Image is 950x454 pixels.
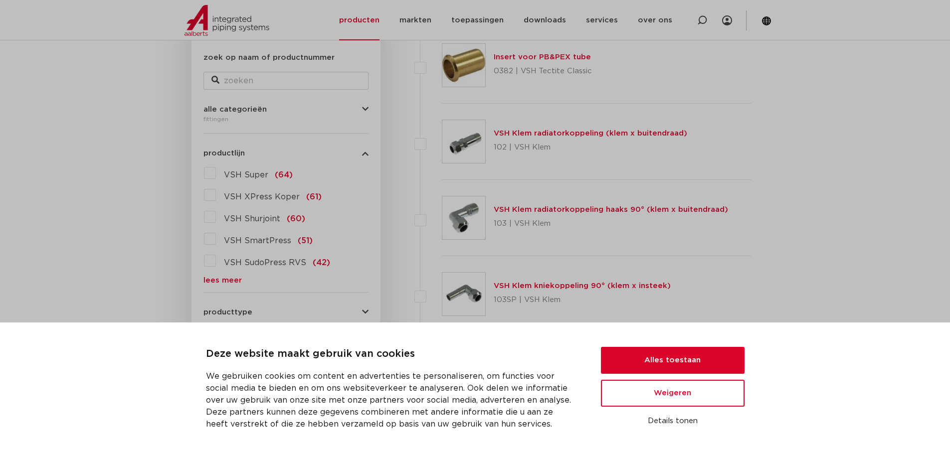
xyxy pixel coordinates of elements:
img: Thumbnail for VSH Klem radiatorkoppeling (klem x buitendraad) [442,120,485,163]
span: alle categorieën [203,106,267,113]
span: VSH Shurjoint [224,215,280,223]
p: 103 | VSH Klem [494,216,728,232]
span: (51) [298,237,313,245]
span: VSH Super [224,171,268,179]
a: VSH Klem kniekoppeling 90° (klem x insteek) [494,282,671,290]
span: (60) [287,215,305,223]
a: VSH Klem radiatorkoppeling (klem x buitendraad) [494,130,687,137]
p: 0382 | VSH Tectite Classic [494,63,592,79]
span: VSH XPress Koper [224,193,300,201]
span: (64) [275,171,293,179]
span: VSH SmartPress [224,237,291,245]
button: Details tonen [601,413,745,430]
span: productlijn [203,150,245,157]
a: lees meer [203,277,369,284]
img: Thumbnail for Insert voor PB&PEX tube [442,44,485,87]
input: zoeken [203,72,369,90]
a: Insert voor PB&PEX tube [494,53,591,61]
div: fittingen [203,113,369,125]
span: (42) [313,259,330,267]
button: Weigeren [601,380,745,407]
img: Thumbnail for VSH Klem radiatorkoppeling haaks 90° (klem x buitendraad) [442,196,485,239]
label: zoek op naam of productnummer [203,52,335,64]
p: 103SP | VSH Klem [494,292,671,308]
button: producttype [203,308,369,316]
p: 102 | VSH Klem [494,140,687,155]
button: Alles toestaan [601,347,745,374]
a: VSH Klem radiatorkoppeling haaks 90° (klem x buitendraad) [494,206,728,213]
button: alle categorieën [203,106,369,113]
span: VSH SudoPress RVS [224,259,306,267]
p: Deze website maakt gebruik van cookies [206,346,577,362]
button: productlijn [203,150,369,157]
p: We gebruiken cookies om content en advertenties te personaliseren, om functies voor social media ... [206,370,577,430]
img: Thumbnail for VSH Klem kniekoppeling 90° (klem x insteek) [442,273,485,315]
span: producttype [203,308,252,316]
span: (61) [306,193,322,201]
